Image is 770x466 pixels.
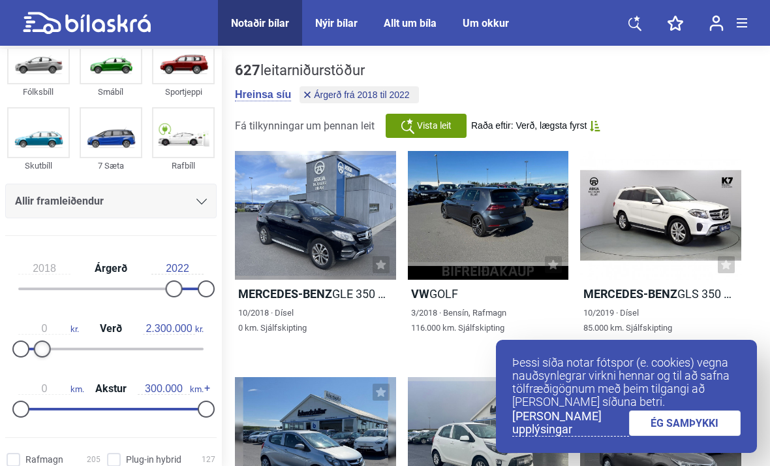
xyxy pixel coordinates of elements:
[238,308,307,333] span: 10/2018 · Dísel 0 km. Sjálfskipting
[231,17,289,29] a: Notaðir bílar
[238,287,332,301] b: Mercedes-Benz
[138,383,204,395] span: km.
[235,62,260,78] b: 627
[235,120,375,132] span: Fá tilkynningar um þennan leit
[235,88,291,101] button: Hreinsa síu
[15,192,104,210] span: Allir framleiðendur
[152,158,215,173] div: Rafbíll
[18,323,79,335] span: kr.
[18,383,84,395] span: km.
[80,158,142,173] div: 7 Sæta
[235,62,422,79] div: leitarniðurstöður
[408,151,569,351] a: VWGOLF3/2018 · Bensín, Rafmagn116.000 km. Sjálfskipting
[512,356,741,408] p: Þessi síða notar fótspor (e. cookies) vegna nauðsynlegrar virkni hennar og til að safna tölfræðig...
[471,120,600,131] button: Raða eftir: Verð, lægsta fyrst
[583,287,677,301] b: Mercedes-Benz
[411,287,429,301] b: VW
[7,84,70,99] div: Fólksbíll
[235,286,396,301] h2: GLE 350 D 4MATIC
[97,324,125,334] span: Verð
[463,17,509,29] a: Um okkur
[152,84,215,99] div: Sportjeppi
[512,410,629,437] a: [PERSON_NAME] upplýsingar
[408,286,569,301] h2: GOLF
[417,119,452,133] span: Vista leit
[411,308,506,333] span: 3/2018 · Bensín, Rafmagn 116.000 km. Sjálfskipting
[709,15,724,31] img: user-login.svg
[143,323,204,335] span: kr.
[583,308,672,333] span: 10/2019 · Dísel 85.000 km. Sjálfskipting
[315,17,358,29] a: Nýir bílar
[80,84,142,99] div: Smábíl
[580,286,741,301] h2: GLS 350 D 4MATIC
[471,120,587,131] span: Raða eftir: Verð, lægsta fyrst
[629,410,741,436] a: ÉG SAMÞYKKI
[91,263,131,274] span: Árgerð
[384,17,437,29] a: Allt um bíla
[580,151,741,351] a: Mercedes-BenzGLS 350 D 4MATIC10/2019 · Dísel85.000 km. Sjálfskipting
[92,384,130,394] span: Akstur
[235,151,396,351] a: Mercedes-BenzGLE 350 D 4MATIC10/2018 · Dísel0 km. Sjálfskipting
[7,158,70,173] div: Skutbíll
[314,90,409,99] span: Árgerð frá 2018 til 2022
[300,86,418,103] button: Árgerð frá 2018 til 2022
